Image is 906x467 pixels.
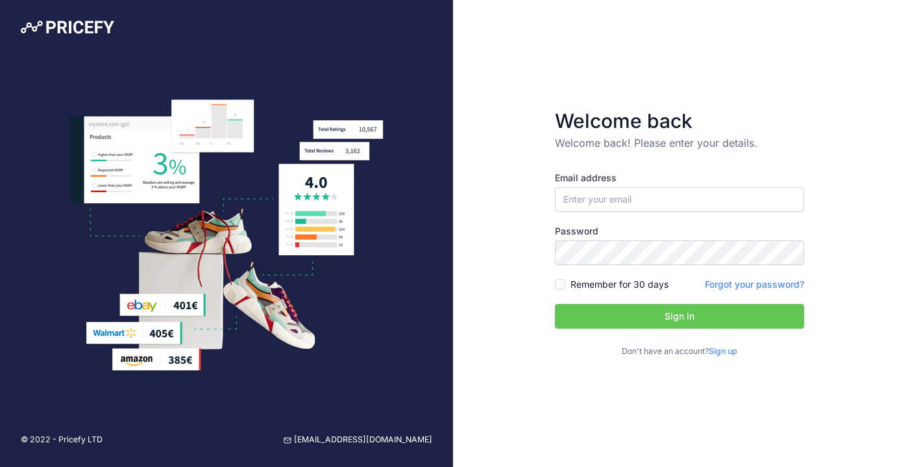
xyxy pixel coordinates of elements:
[555,187,804,212] input: Enter your email
[555,304,804,329] button: Sign in
[555,171,804,184] label: Email address
[21,434,103,446] p: © 2022 - Pricefy LTD
[709,346,737,356] a: Sign up
[570,278,668,291] label: Remember for 30 days
[555,109,804,133] h3: Welcome back
[555,346,804,358] p: Don't have an account?
[21,21,114,34] img: Pricefy
[555,225,804,238] label: Password
[555,135,804,151] p: Welcome back! Please enter your details.
[705,279,804,290] a: Forgot your password?
[284,434,432,446] a: [EMAIL_ADDRESS][DOMAIN_NAME]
